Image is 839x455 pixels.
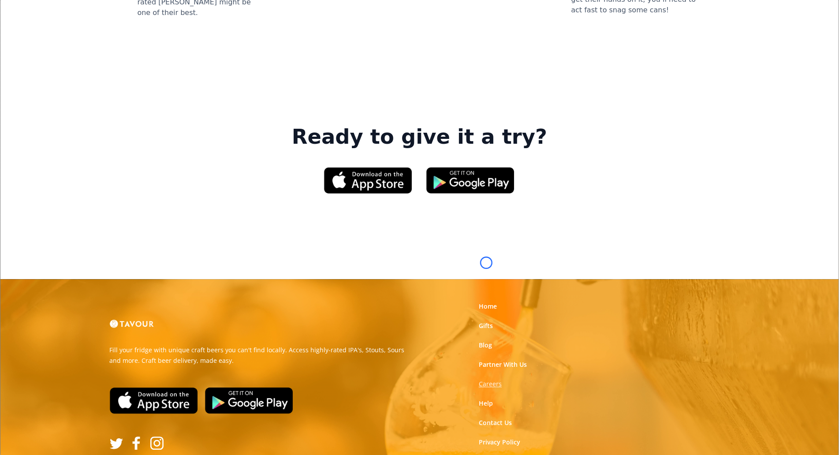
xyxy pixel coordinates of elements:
[292,125,547,149] strong: Ready to give it a try?
[479,438,520,447] a: Privacy Policy
[479,341,492,350] a: Blog
[479,380,502,388] a: Careers
[479,399,493,408] a: Help
[479,380,502,388] strong: Careers
[479,418,512,427] a: Contact Us
[110,345,413,366] p: Fill your fridge with unique craft beers you can't find locally. Access highly-rated IPA's, Stout...
[479,302,497,311] a: Home
[479,360,527,369] a: Partner With Us
[479,321,493,330] a: Gifts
